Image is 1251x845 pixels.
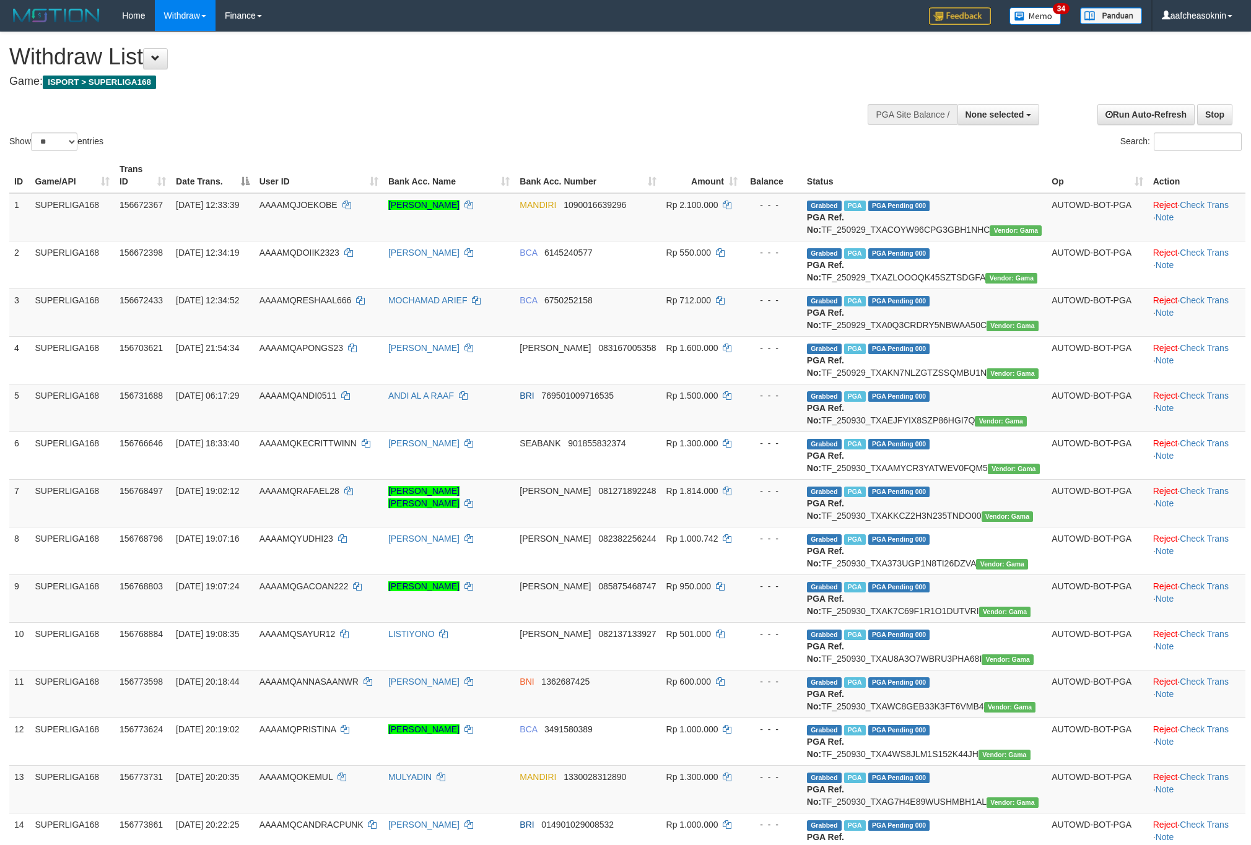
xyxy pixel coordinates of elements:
b: PGA Ref. No: [807,641,844,664]
a: [PERSON_NAME] [PERSON_NAME] [388,486,460,508]
td: TF_250930_TXAWC8GEB33K3FT6VMB4 [802,670,1047,717]
span: [DATE] 18:33:40 [176,438,239,448]
td: 1 [9,193,30,241]
span: Copy 6145240577 to clipboard [544,248,593,258]
td: SUPERLIGA168 [30,622,115,670]
td: TF_250930_TXA373UGP1N8TI26DZVA [802,527,1047,574]
td: AUTOWD-BOT-PGA [1047,384,1148,431]
span: 156773624 [120,724,163,734]
a: Reject [1153,248,1178,258]
span: 156672398 [120,248,163,258]
span: Grabbed [807,439,842,449]
td: · · [1148,288,1245,336]
td: 7 [9,479,30,527]
a: Note [1156,403,1174,413]
a: Note [1156,308,1174,318]
a: Check Trans [1180,295,1229,305]
td: 2 [9,241,30,288]
div: - - - [748,389,797,402]
div: - - - [748,246,797,259]
th: Action [1148,158,1245,193]
a: Note [1156,260,1174,270]
span: Rp 1.000.000 [666,724,718,734]
td: · · [1148,622,1245,670]
span: AAAAMQANNASAANWR [259,677,359,687]
span: 156672367 [120,200,163,210]
span: 156768803 [120,581,163,591]
a: Check Trans [1180,677,1229,687]
span: Vendor URL: https://trx31.1velocity.biz [982,511,1034,522]
td: 5 [9,384,30,431]
span: PGA Pending [868,630,930,640]
a: MULYADIN [388,772,432,782]
a: Note [1156,498,1174,508]
span: Marked by aafsoumeymey [844,534,866,545]
span: 156703621 [120,343,163,353]
span: AAAAMQRESHAAL666 [259,295,352,305]
span: 156768497 [120,486,163,496]
span: [DATE] 21:54:34 [176,343,239,353]
span: Vendor URL: https://trx31.1velocity.biz [976,559,1028,570]
td: AUTOWD-BOT-PGA [1047,527,1148,574]
a: Reject [1153,295,1178,305]
span: 34 [1053,3,1070,14]
td: 10 [9,622,30,670]
span: Vendor URL: https://trx31.1velocity.biz [975,416,1027,427]
span: [PERSON_NAME] [520,629,591,639]
span: BCA [520,248,537,258]
span: Grabbed [807,201,842,211]
th: Bank Acc. Number: activate to sort column ascending [515,158,661,193]
span: Vendor URL: https://trx31.1velocity.biz [990,225,1042,236]
td: · · [1148,336,1245,384]
span: PGA Pending [868,534,930,545]
span: Copy 085875468747 to clipboard [598,581,656,591]
span: Vendor URL: https://trx31.1velocity.biz [985,273,1037,284]
a: Reject [1153,343,1178,353]
span: 156773598 [120,677,163,687]
a: [PERSON_NAME] [388,200,460,210]
td: 11 [9,670,30,717]
span: MANDIRI [520,772,556,782]
td: TF_250930_TXAG7H4E89WUSHMBH1AL [802,765,1047,813]
td: TF_250929_TXACOYW96CPG3GBH1NHC [802,193,1047,241]
td: · · [1148,717,1245,765]
span: Rp 1.500.000 [666,391,718,401]
b: PGA Ref. No: [807,451,844,473]
td: AUTOWD-BOT-PGA [1047,670,1148,717]
td: SUPERLIGA168 [30,717,115,765]
td: SUPERLIGA168 [30,765,115,813]
span: Grabbed [807,534,842,545]
td: · · [1148,765,1245,813]
span: AAAAMQJOEKOBE [259,200,338,210]
b: PGA Ref. No: [807,689,844,711]
a: Note [1156,641,1174,651]
a: Reject [1153,200,1178,210]
a: ANDI AL A RAAF [388,391,454,401]
span: BRI [520,391,534,401]
td: 13 [9,765,30,813]
span: Grabbed [807,677,842,688]
a: Note [1156,212,1174,222]
h1: Withdraw List [9,45,822,69]
a: Check Trans [1180,248,1229,258]
span: Grabbed [807,582,842,592]
span: Marked by aafsengchandara [844,201,866,211]
div: - - - [748,294,797,306]
td: · · [1148,527,1245,574]
a: Note [1156,832,1174,842]
span: BCA [520,724,537,734]
a: Note [1156,546,1174,556]
span: Rp 712.000 [666,295,711,305]
span: Rp 1.000.742 [666,534,718,544]
span: Marked by aafsoycanthlai [844,677,866,688]
a: Check Trans [1180,820,1229,830]
td: · · [1148,241,1245,288]
td: SUPERLIGA168 [30,288,115,336]
a: Check Trans [1180,772,1229,782]
a: Check Trans [1180,629,1229,639]
td: AUTOWD-BOT-PGA [1047,193,1148,241]
span: AAAAMQYUDHI23 [259,534,333,544]
b: PGA Ref. No: [807,403,844,425]
a: Check Trans [1180,534,1229,544]
div: - - - [748,532,797,545]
